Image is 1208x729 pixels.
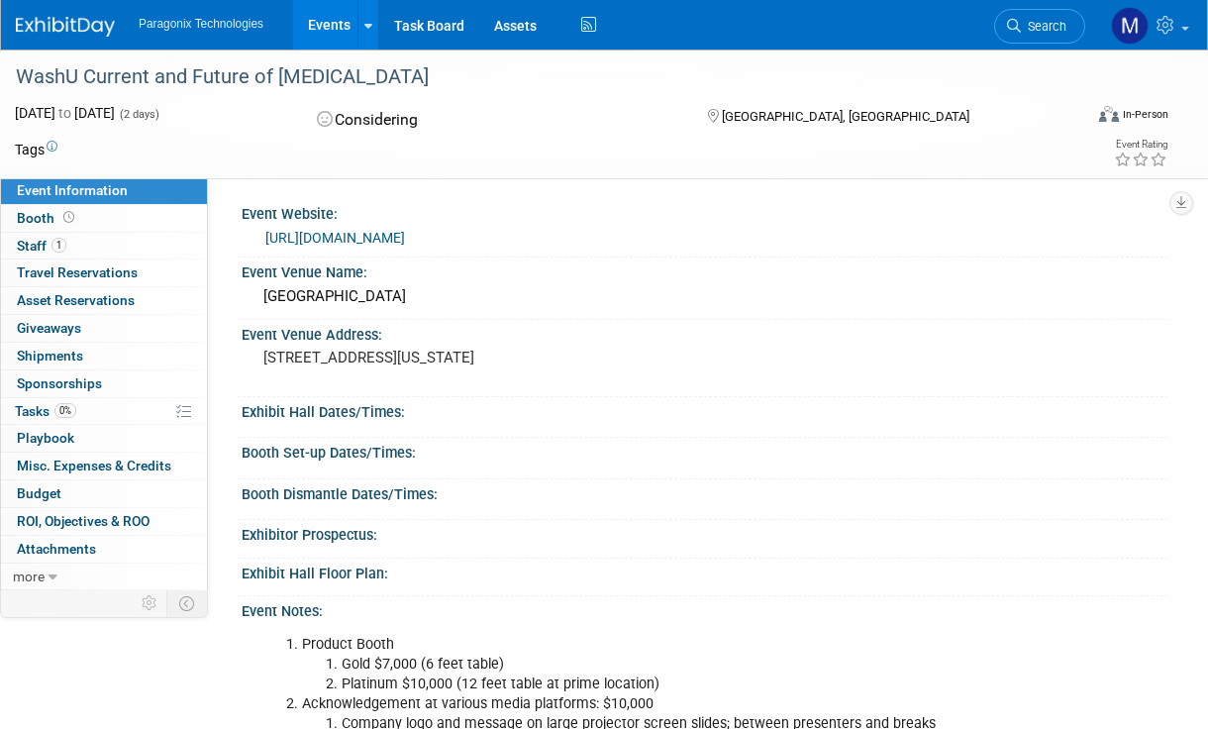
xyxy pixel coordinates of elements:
[167,590,208,616] td: Toggle Event Tabs
[17,182,128,198] span: Event Information
[17,541,96,557] span: Attachments
[118,108,159,121] span: (2 days)
[1114,140,1167,150] div: Event Rating
[263,349,606,366] pre: [STREET_ADDRESS][US_STATE]
[722,109,969,124] span: [GEOGRAPHIC_DATA], [GEOGRAPHIC_DATA]
[17,485,61,501] span: Budget
[242,520,1168,545] div: Exhibitor Prospectus:
[17,292,135,308] span: Asset Reservations
[1,508,207,535] a: ROI, Objectives & ROO
[15,403,76,419] span: Tasks
[17,264,138,280] span: Travel Reservations
[1,564,207,590] a: more
[1001,103,1168,133] div: Event Format
[302,694,970,714] li: Acknowledgement at various media platforms: $10,000
[133,590,167,616] td: Personalize Event Tab Strip
[1,480,207,507] a: Budget
[311,103,675,138] div: Considering
[1,536,207,563] a: Attachments
[1,205,207,232] a: Booth
[265,230,405,246] a: [URL][DOMAIN_NAME]
[242,320,1168,345] div: Event Venue Address:
[242,596,1168,621] div: Event Notes:
[1111,7,1149,45] img: Mary Jacoski
[54,403,76,418] span: 0%
[242,258,1168,282] div: Event Venue Name:
[1,260,207,286] a: Travel Reservations
[13,569,45,584] span: more
[1,370,207,397] a: Sponsorships
[1,453,207,479] a: Misc. Expenses & Credits
[242,479,1168,504] div: Booth Dismantle Dates/Times:
[1,177,207,204] a: Event Information
[242,199,1168,224] div: Event Website:
[1,343,207,369] a: Shipments
[1,425,207,452] a: Playbook
[1,398,207,425] a: Tasks0%
[256,281,1154,312] div: [GEOGRAPHIC_DATA]
[16,17,115,37] img: ExhibitDay
[15,140,57,159] td: Tags
[1122,107,1168,122] div: In-Person
[15,105,115,121] span: [DATE] [DATE]
[17,320,81,336] span: Giveaways
[17,210,78,226] span: Booth
[17,238,66,254] span: Staff
[17,458,171,473] span: Misc. Expenses & Credits
[1099,106,1119,122] img: Format-Inperson.png
[139,17,263,31] span: Paragonix Technologies
[17,513,150,529] span: ROI, Objectives & ROO
[51,238,66,253] span: 1
[242,438,1168,463] div: Booth Set-up Dates/Times:
[59,210,78,225] span: Booth not reserved yet
[342,655,970,675] li: Gold $7,000 (6 feet table)
[55,105,74,121] span: to
[9,59,1069,95] div: WashU Current and Future of [MEDICAL_DATA]
[17,375,102,391] span: Sponsorships
[994,9,1085,44] a: Search
[242,559,1168,583] div: Exhibit Hall Floor Plan:
[1,315,207,342] a: Giveaways
[302,635,970,655] li: Product Booth
[1,233,207,260] a: Staff1
[17,430,74,446] span: Playbook
[17,348,83,364] span: Shipments
[242,397,1168,422] div: Exhibit Hall Dates/Times:
[1,287,207,314] a: Asset Reservations
[1021,19,1066,34] span: Search
[342,675,970,694] li: Platinum $10,000 (12 feet table at prime location)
